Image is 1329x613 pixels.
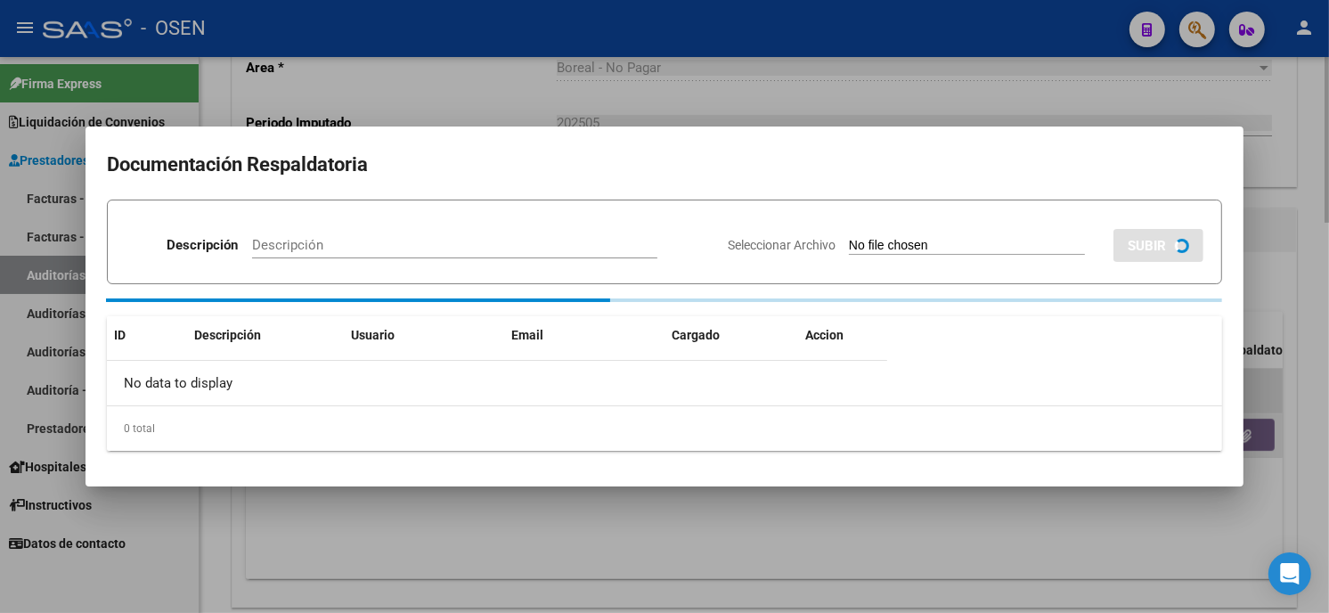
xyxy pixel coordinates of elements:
div: 0 total [107,406,1222,451]
datatable-header-cell: Cargado [664,316,798,355]
span: Usuario [351,328,395,342]
h2: Documentación Respaldatoria [107,148,1222,182]
datatable-header-cell: Descripción [187,316,344,355]
span: ID [114,328,126,342]
datatable-header-cell: Email [504,316,664,355]
datatable-header-cell: Usuario [344,316,504,355]
span: Seleccionar Archivo [728,238,836,252]
span: Descripción [194,328,261,342]
span: Accion [805,328,844,342]
span: Cargado [672,328,720,342]
p: Descripción [167,235,238,256]
div: Open Intercom Messenger [1268,552,1311,595]
span: Email [511,328,543,342]
div: No data to display [107,361,887,405]
datatable-header-cell: ID [107,316,187,355]
button: SUBIR [1113,229,1203,262]
datatable-header-cell: Accion [798,316,887,355]
span: SUBIR [1128,238,1166,254]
